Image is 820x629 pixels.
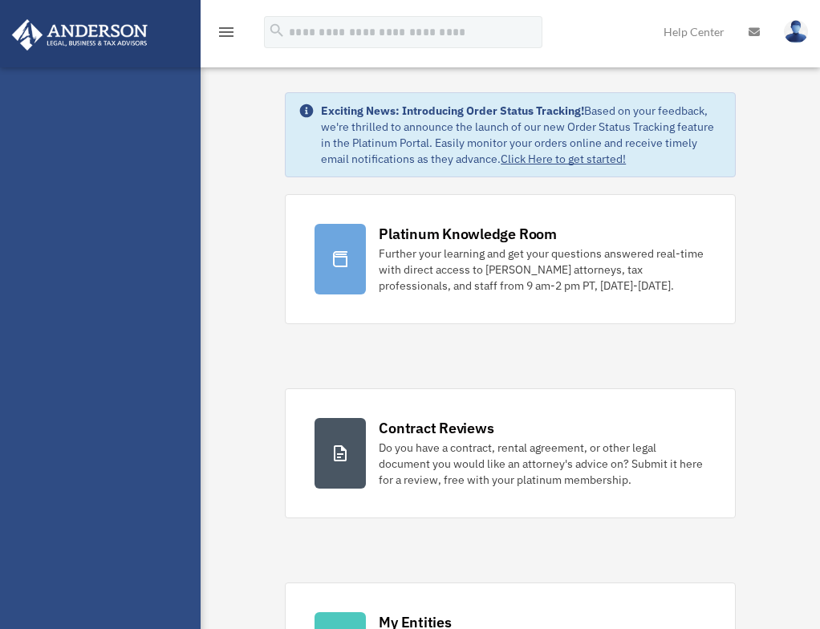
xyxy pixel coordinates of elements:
[285,388,736,518] a: Contract Reviews Do you have a contract, rental agreement, or other legal document you would like...
[7,19,152,51] img: Anderson Advisors Platinum Portal
[784,20,808,43] img: User Pic
[379,224,557,244] div: Platinum Knowledge Room
[379,246,706,294] div: Further your learning and get your questions answered real-time with direct access to [PERSON_NAM...
[321,103,722,167] div: Based on your feedback, we're thrilled to announce the launch of our new Order Status Tracking fe...
[501,152,626,166] a: Click Here to get started!
[268,22,286,39] i: search
[285,194,736,324] a: Platinum Knowledge Room Further your learning and get your questions answered real-time with dire...
[217,22,236,42] i: menu
[379,440,706,488] div: Do you have a contract, rental agreement, or other legal document you would like an attorney's ad...
[379,418,493,438] div: Contract Reviews
[217,28,236,42] a: menu
[321,103,584,118] strong: Exciting News: Introducing Order Status Tracking!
